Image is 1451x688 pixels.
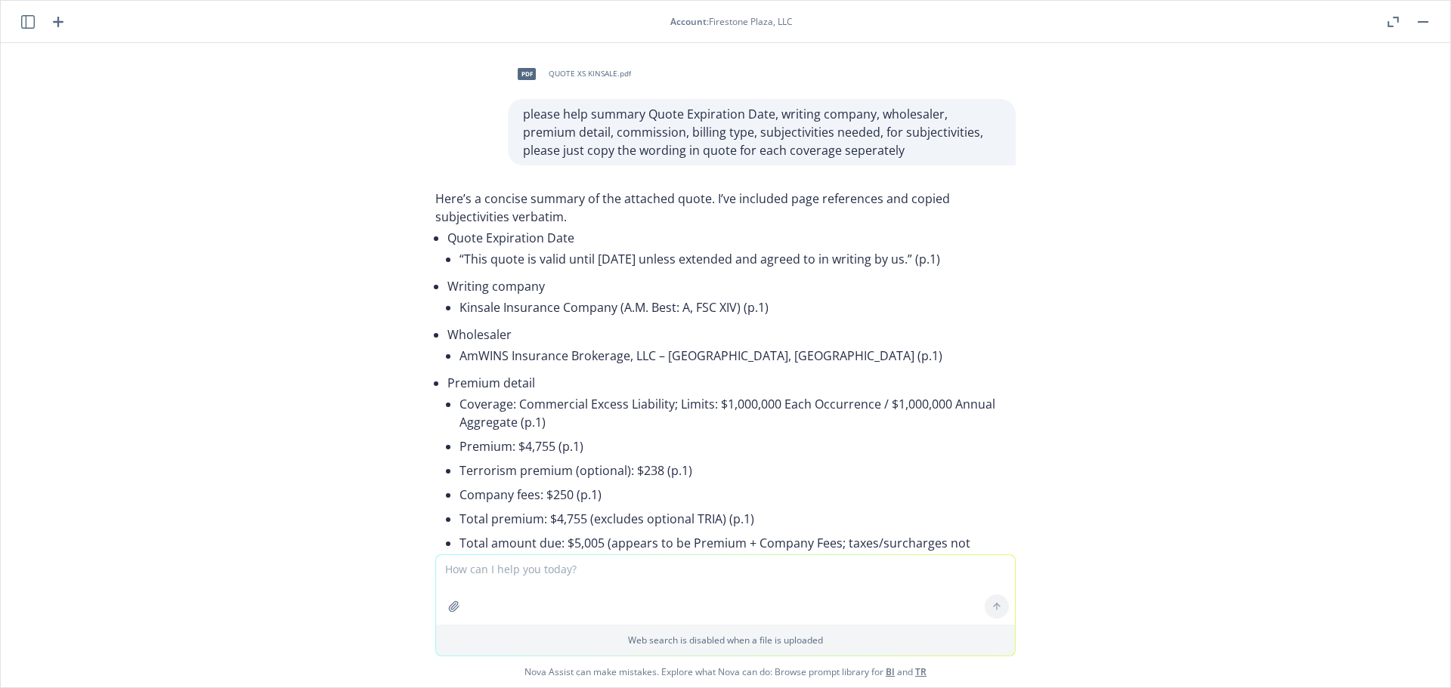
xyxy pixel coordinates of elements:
li: Total amount due: $5,005 (appears to be Premium + Company Fees; taxes/surcharges not included) (p.1) [459,531,1016,573]
li: Company fees: $250 (p.1) [459,483,1016,507]
li: Coverage: Commercial Excess Liability; Limits: $1,000,000 Each Occurrence / $1,000,000 Annual Agg... [459,392,1016,434]
span: QUOTE XS KINSALE.pdf [549,69,631,79]
div: : Firestone Plaza, LLC [670,15,793,28]
div: pdfQUOTE XS KINSALE.pdf [508,55,634,93]
span: Nova Assist can make mistakes. Explore what Nova can do: Browse prompt library for and [7,656,1444,687]
p: Premium detail [447,374,1016,392]
span: Account [670,15,707,28]
li: “This quote is valid until [DATE] unless extended and agreed to in writing by us.” (p.1) [459,247,1016,271]
p: Wholesaler [447,325,1016,344]
a: BI [886,665,895,678]
p: Quote Expiration Date [447,229,1016,247]
li: Terrorism premium (optional): $238 (p.1) [459,458,1016,483]
p: Writing company [447,277,1016,295]
li: Kinsale Insurance Company (A.M. Best: A, FSC XIV) (p.1) [459,295,1016,319]
p: Web search is disabled when a file is uploaded [445,634,1006,646]
p: please help summary Quote Expiration Date, writing company, wholesaler, premium detail, commissio... [523,105,1001,159]
li: Total premium: $4,755 (excludes optional TRIA) (p.1) [459,507,1016,531]
li: Premium: $4,755 (p.1) [459,434,1016,458]
span: pdf [518,68,536,79]
a: TR [915,665,927,678]
p: Here’s a concise summary of the attached quote. I’ve included page references and copied subjecti... [435,190,1016,226]
li: AmWINS Insurance Brokerage, LLC – [GEOGRAPHIC_DATA], [GEOGRAPHIC_DATA] (p.1) [459,344,1016,368]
